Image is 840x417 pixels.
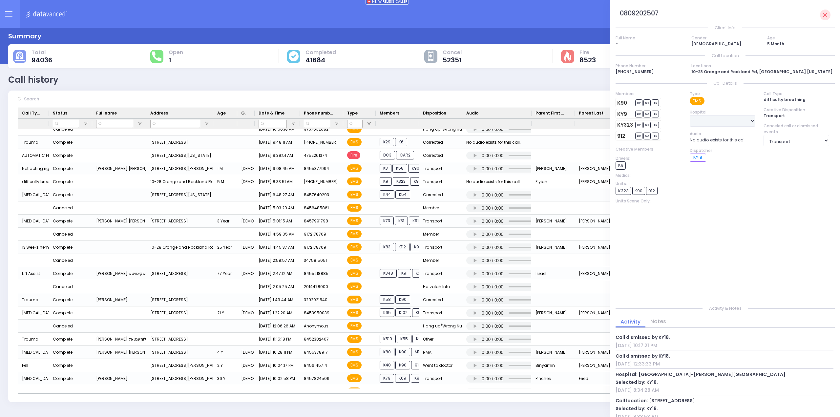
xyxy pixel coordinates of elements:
[150,110,168,116] span: Address
[53,138,73,147] div: Complete
[255,228,300,241] div: [DATE] 4:59:05 AM
[646,187,658,195] div: 912
[255,372,300,385] div: [DATE] 10:02:58 PM
[18,136,836,149] div: Press SPACE to select this row.
[419,123,462,136] div: Hang up/Wrong Number
[347,243,362,251] span: EMS
[466,138,521,147] div: No audio exists for this call.
[255,385,300,398] div: [DATE] 9:49:08 PM
[304,153,327,158] span: 4752261374
[304,179,338,184] span: [PHONE_NUMBER]
[380,138,394,146] span: K29
[466,110,478,116] span: Audio
[347,138,362,146] span: EMS
[146,162,213,175] div: [STREET_ADDRESS][PERSON_NAME]
[8,31,41,41] div: Summary
[146,215,213,228] div: [STREET_ADDRESS]
[152,52,161,61] img: total-response.svg
[419,136,462,149] div: Corrected
[347,217,362,225] span: EMS
[347,256,362,264] span: EMS
[575,215,618,228] div: [PERSON_NAME]
[237,306,255,320] div: [DEMOGRAPHIC_DATA]
[532,346,575,359] div: [PERSON_NAME]
[53,204,73,212] div: Canceled
[410,177,425,186] span: K90
[14,52,25,61] img: total-cause.svg
[53,125,73,134] div: Canceled
[53,243,73,252] div: Complete
[237,241,255,254] div: [DEMOGRAPHIC_DATA]
[347,204,362,212] span: EMS
[392,164,407,173] span: K58
[410,243,424,251] span: K91
[18,241,836,254] div: Press SPACE to select this row.
[690,97,704,105] div: EMS
[380,217,394,225] span: K73
[18,333,49,346] div: Trauma
[419,333,462,346] div: Other
[395,308,411,317] span: K102
[304,120,330,128] input: Phone number Filter Input
[213,175,237,188] div: 5 M
[620,10,659,18] h3: 0809202507
[617,112,627,116] a: KY9
[53,217,73,225] div: Complete
[237,162,255,175] div: [DEMOGRAPHIC_DATA]
[690,109,755,115] div: Hospital
[347,230,362,238] span: EMS
[237,175,255,188] div: [DEMOGRAPHIC_DATA]
[213,346,237,359] div: 4 Y
[213,267,237,280] div: 77 Year
[408,164,423,173] span: K90
[255,359,300,372] div: [DATE] 10:04:17 PM
[255,175,300,188] div: [DATE] 8:33:51 AM
[575,175,618,188] div: [PERSON_NAME]
[237,359,255,372] div: [DEMOGRAPHIC_DATA]
[304,139,338,145] span: [PHONE_NUMBER]
[22,93,120,105] input: Search
[690,148,755,154] div: Dispatcher
[18,372,49,385] div: [MEDICAL_DATA]
[564,51,571,62] img: fire-cause.svg
[616,181,681,187] div: Units:
[53,191,73,199] div: Complete
[466,177,521,186] div: No audio exists for this call.
[767,41,835,47] div: 5 Month
[92,293,146,306] div: [PERSON_NAME]
[259,120,287,128] input: Date & Time Filter Input
[616,25,835,31] p: Client Info
[18,241,49,254] div: 13 weeks hemorrhaging
[419,149,462,162] div: Corrected
[53,269,73,278] div: Complete
[347,269,362,277] span: EMS
[146,359,213,372] div: [STREET_ADDRESS][PERSON_NAME]
[255,293,300,306] div: [DATE] 1:49:44 AM
[217,110,226,116] span: Age
[18,215,836,228] div: Press SPACE to select this row.
[617,134,625,138] a: 912
[575,267,618,280] div: [PERSON_NAME]
[146,241,213,254] div: 10-28 Orange and Rockland Rd, [GEOGRAPHIC_DATA] [US_STATE]
[579,110,609,116] span: Parent Last Name
[428,52,434,61] img: other-cause.svg
[575,372,618,385] div: Fried
[380,269,397,278] span: K348
[304,192,329,198] span: 8457640293
[53,309,73,317] div: Complete
[18,162,836,175] div: Press SPACE to select this row.
[18,267,49,280] div: Lift Assist
[146,306,213,320] div: [STREET_ADDRESS]
[419,215,462,228] div: Transport
[347,177,362,185] span: EMS
[532,306,575,320] div: [PERSON_NAME]
[616,305,835,312] p: Activity & Notes
[255,241,300,254] div: [DATE] 4:45:37 AM
[146,267,213,280] div: [STREET_ADDRESS]
[635,99,642,106] span: DR
[395,243,409,251] span: K112
[237,372,255,385] div: [DEMOGRAPHIC_DATA]
[31,49,52,56] span: Total
[380,177,392,186] span: K9
[616,35,683,41] div: Full Name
